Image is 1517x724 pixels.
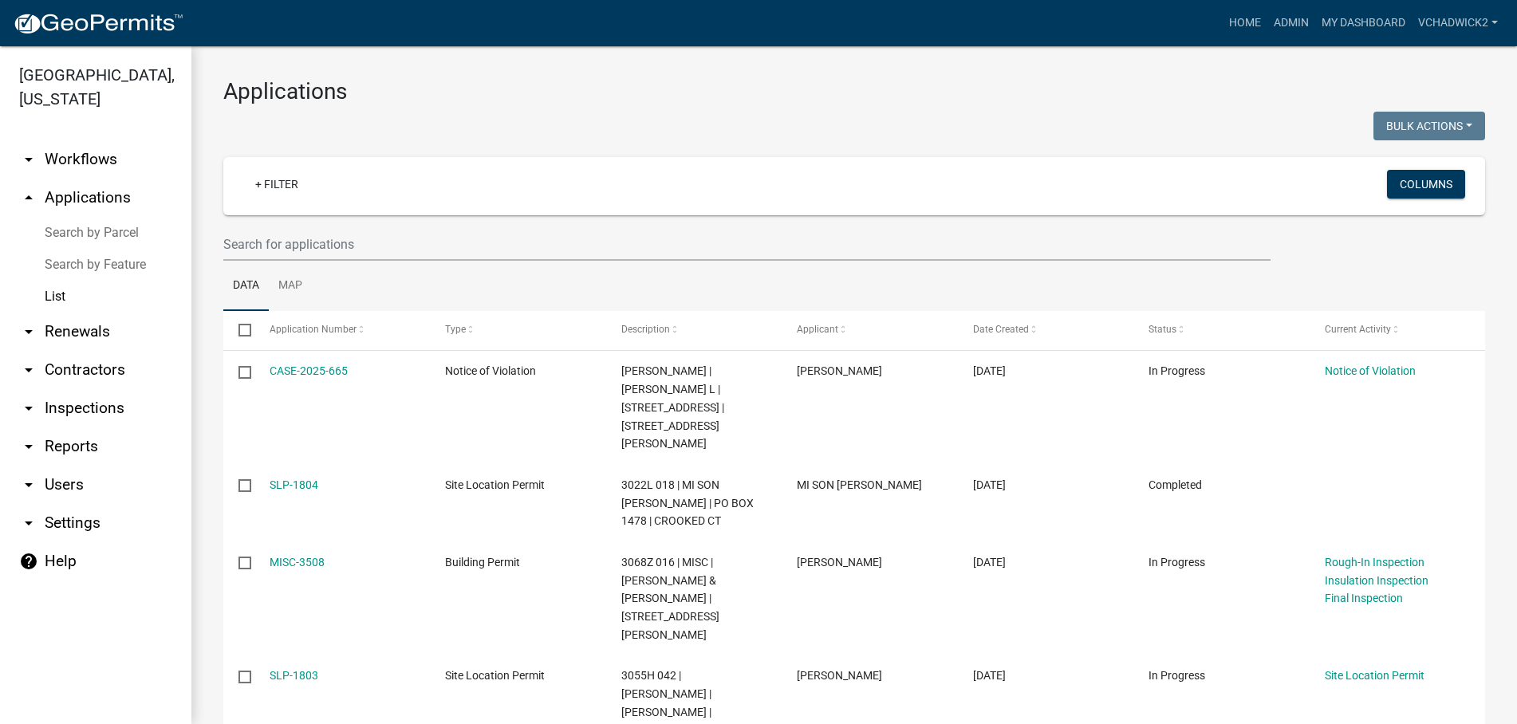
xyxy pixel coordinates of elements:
[797,556,882,569] span: ROBERT JULIAN
[1149,669,1205,682] span: In Progress
[223,228,1271,261] input: Search for applications
[1267,8,1315,38] a: Admin
[797,364,882,377] span: Art Wlochowski
[957,311,1133,349] datatable-header-cell: Date Created
[973,669,1006,682] span: 10/03/2025
[797,324,838,335] span: Applicant
[1412,8,1504,38] a: VChadwick2
[242,170,311,199] a: + Filter
[797,478,922,491] span: MI SON WATTS
[445,478,545,491] span: Site Location Permit
[1325,592,1403,604] a: Final Inspection
[445,669,545,682] span: Site Location Permit
[445,324,466,335] span: Type
[1325,556,1424,569] a: Rough-In Inspection
[19,150,38,169] i: arrow_drop_down
[223,311,254,349] datatable-header-cell: Select
[782,311,958,349] datatable-header-cell: Applicant
[1325,574,1428,587] a: Insulation Inspection
[254,311,430,349] datatable-header-cell: Application Number
[1149,556,1205,569] span: In Progress
[19,360,38,380] i: arrow_drop_down
[1387,170,1465,199] button: Columns
[19,513,38,533] i: arrow_drop_down
[445,364,536,377] span: Notice of Violation
[973,478,1006,491] span: 10/03/2025
[19,188,38,207] i: arrow_drop_up
[973,556,1006,569] span: 10/03/2025
[19,322,38,341] i: arrow_drop_down
[269,261,312,312] a: Map
[270,364,348,377] a: CASE-2025-665
[1149,364,1205,377] span: In Progress
[270,324,357,335] span: Application Number
[973,324,1029,335] span: Date Created
[19,399,38,418] i: arrow_drop_down
[1309,311,1485,349] datatable-header-cell: Current Activity
[1373,112,1485,140] button: Bulk Actions
[1325,669,1424,682] a: Site Location Permit
[445,556,520,569] span: Building Permit
[223,261,269,312] a: Data
[1149,478,1202,491] span: Completed
[19,437,38,456] i: arrow_drop_down
[1149,324,1176,335] span: Status
[797,669,882,682] span: CARTER MASON
[1325,324,1391,335] span: Current Activity
[1315,8,1412,38] a: My Dashboard
[621,478,754,528] span: 3022L 018 | MI SON WATTS | PO BOX 1478 | CROOKED CT
[621,364,724,450] span: THOMAS G CROOMS | CROOMS MARSHA L | 115 DESIRABLE LANE | PERRY, GA 31069 | 800 ABBOTT MILL RD
[19,475,38,494] i: arrow_drop_down
[1133,311,1310,349] datatable-header-cell: Status
[270,669,318,682] a: SLP-1803
[270,478,318,491] a: SLP-1804
[430,311,606,349] datatable-header-cell: Type
[270,556,325,569] a: MISC-3508
[1325,364,1416,377] a: Notice of Violation
[223,78,1485,105] h3: Applications
[973,364,1006,377] span: 10/03/2025
[19,552,38,571] i: help
[1223,8,1267,38] a: Home
[621,324,670,335] span: Description
[605,311,782,349] datatable-header-cell: Description
[621,556,719,641] span: 3068Z 016 | MISC | ROBERT & TERESA JULIAN | 174 KELLY LN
